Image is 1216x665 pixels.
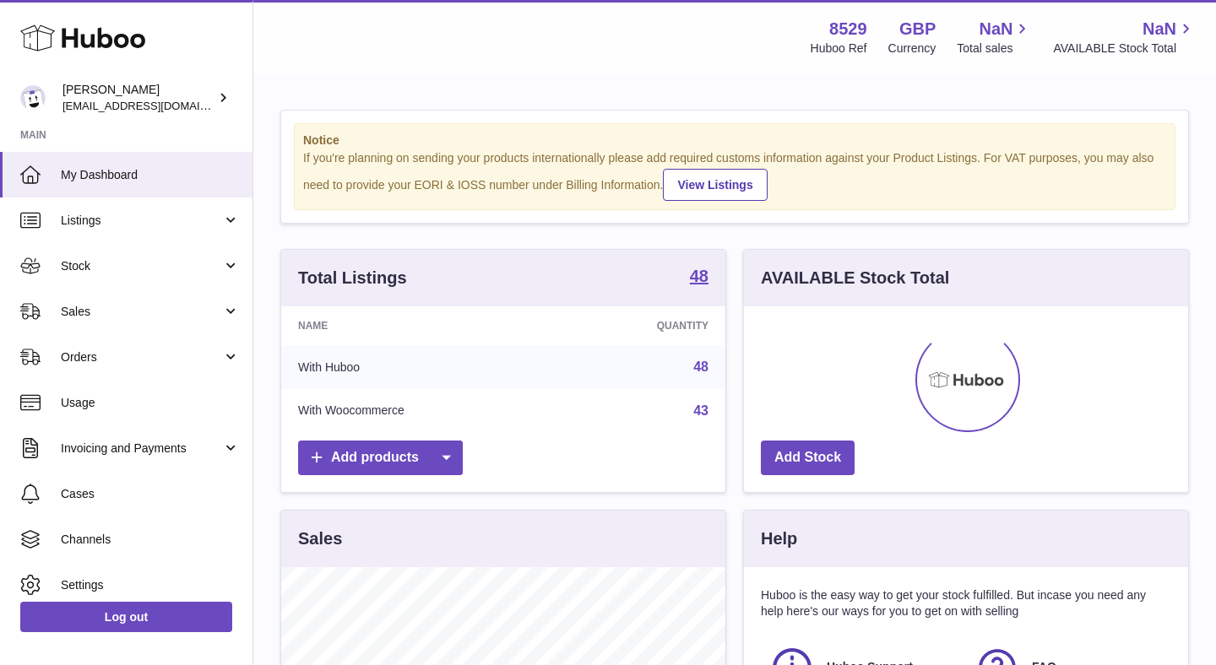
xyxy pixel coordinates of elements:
[61,304,222,320] span: Sales
[281,345,556,389] td: With Huboo
[61,258,222,274] span: Stock
[298,267,407,289] h3: Total Listings
[20,602,232,632] a: Log out
[61,486,240,502] span: Cases
[829,18,867,41] strong: 8529
[61,577,240,593] span: Settings
[690,268,708,284] strong: 48
[1053,18,1196,57] a: NaN AVAILABLE Stock Total
[693,403,708,418] a: 43
[888,41,936,57] div: Currency
[957,41,1032,57] span: Total sales
[556,306,725,345] th: Quantity
[303,132,1166,149] strong: Notice
[663,169,767,201] a: View Listings
[690,268,708,288] a: 48
[1143,18,1176,41] span: NaN
[281,389,556,433] td: With Woocommerce
[61,441,222,457] span: Invoicing and Payments
[61,213,222,229] span: Listings
[761,587,1171,619] p: Huboo is the easy way to get your stock fulfilled. But incase you need any help here's our ways f...
[61,395,240,411] span: Usage
[298,441,463,475] a: Add products
[62,99,248,112] span: [EMAIL_ADDRESS][DOMAIN_NAME]
[957,18,1032,57] a: NaN Total sales
[61,167,240,183] span: My Dashboard
[899,18,936,41] strong: GBP
[979,18,1012,41] span: NaN
[811,41,867,57] div: Huboo Ref
[693,360,708,374] a: 48
[62,82,214,114] div: [PERSON_NAME]
[761,267,949,289] h3: AVAILABLE Stock Total
[61,349,222,365] span: Orders
[761,527,797,550] h3: Help
[761,441,855,475] a: Add Stock
[298,527,342,550] h3: Sales
[1053,41,1196,57] span: AVAILABLE Stock Total
[20,85,46,111] img: admin@redgrass.ch
[61,532,240,548] span: Channels
[281,306,556,345] th: Name
[303,150,1166,201] div: If you're planning on sending your products internationally please add required customs informati...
